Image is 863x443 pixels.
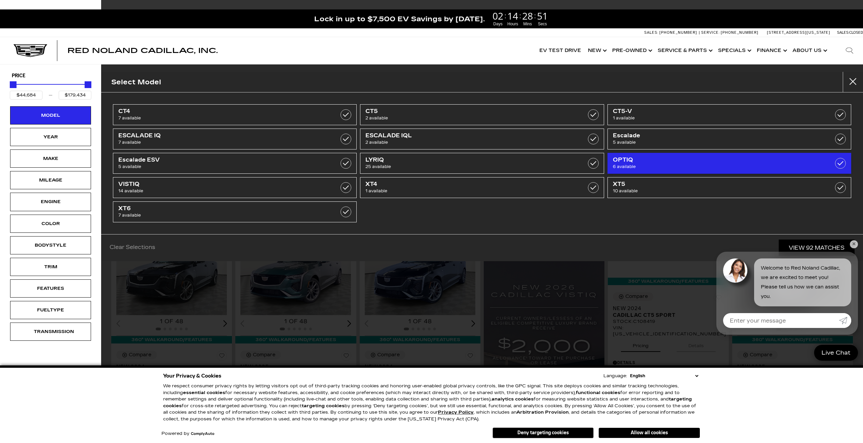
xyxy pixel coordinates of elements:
span: 7 available [118,139,317,146]
div: FueltypeFueltype [10,301,91,319]
a: CT52 available [360,104,604,125]
span: 14 available [118,188,317,194]
span: Service: [701,30,720,35]
a: View 92 Matches [779,240,855,256]
div: Features [34,285,67,292]
span: ESCALADE IQL [365,132,564,139]
a: About Us [789,37,829,64]
img: Cadillac Dark Logo with Cadillac White Text [13,44,47,57]
strong: essential cookies [183,390,225,395]
div: Year [34,133,67,141]
a: ComplyAuto [191,432,214,436]
strong: targeting cookies [163,396,692,409]
span: 5 available [613,139,811,146]
strong: Arbitration Provision [516,410,569,415]
a: Close [852,13,860,21]
a: Service: [PHONE_NUMBER] [699,31,760,34]
span: 10 available [613,188,811,194]
strong: functional cookies [576,390,620,395]
a: OPTIQ6 available [607,153,851,174]
span: Secs [536,21,549,27]
a: CT47 available [113,104,357,125]
a: Escalade ESV5 available [113,153,357,174]
div: Fueltype [34,306,67,314]
span: Live Chat [818,349,854,357]
a: Red Noland Cadillac, Inc. [67,47,218,54]
a: XT510 available [607,177,851,198]
a: ESCALADE IQL2 available [360,129,604,149]
div: Language: [603,374,627,378]
div: Bodystyle [34,242,67,249]
span: Your Privacy & Cookies [163,371,221,381]
span: : [519,11,521,21]
img: Agent profile photo [723,258,747,283]
div: ModelModel [10,106,91,124]
span: 7 available [118,212,317,219]
a: VISTIQ14 available [113,177,357,198]
span: OPTIQ [613,157,811,163]
span: 02 [492,11,504,21]
span: Mins [521,21,534,27]
span: Red Noland Cadillac, Inc. [67,47,218,55]
div: TransmissionTransmission [10,323,91,341]
a: Sales: [PHONE_NUMBER] [644,31,699,34]
div: MileageMileage [10,171,91,189]
span: 6 available [613,163,811,170]
div: Minimum Price [10,81,17,88]
span: 14 [506,11,519,21]
span: Sales: [837,30,849,35]
span: Days [492,21,504,27]
button: Deny targeting cookies [493,427,594,438]
div: Transmission [34,328,67,335]
u: Privacy Policy [438,410,474,415]
div: EngineEngine [10,193,91,211]
a: Specials [715,37,753,64]
h5: Price [12,73,89,79]
strong: targeting cookies [302,403,345,409]
input: Enter your message [723,313,839,328]
div: BodystyleBodystyle [10,236,91,254]
a: [STREET_ADDRESS][US_STATE] [767,30,830,35]
a: ESCALADE IQ7 available [113,129,357,149]
span: LYRIQ [365,157,564,163]
div: Powered by [161,432,214,436]
a: XT67 available [113,201,357,222]
span: 2 available [365,115,564,121]
div: Make [34,155,67,162]
a: Live Chat [814,345,858,361]
div: Maximum Price [85,81,91,88]
div: TrimTrim [10,258,91,276]
a: LYRIQ25 available [360,153,604,174]
a: Clear Selections [110,244,155,252]
span: Escalade [613,132,811,139]
span: 2 available [365,139,564,146]
div: YearYear [10,128,91,146]
a: New [585,37,609,64]
strong: analytics cookies [492,396,534,402]
div: Mileage [34,176,67,184]
button: Allow all cookies [599,428,700,438]
div: Trim [34,263,67,271]
a: Escalade5 available [607,129,851,149]
div: Engine [34,198,67,205]
span: CT4 [118,108,317,115]
span: Closed [849,30,863,35]
span: [PHONE_NUMBER] [659,30,697,35]
div: FeaturesFeatures [10,279,91,298]
span: CT5-V [613,108,811,115]
span: Escalade ESV [118,157,317,163]
span: Sales: [644,30,658,35]
span: XT4 [365,181,564,188]
span: Hours [506,21,519,27]
span: 28 [521,11,534,21]
a: Pre-Owned [609,37,654,64]
span: 51 [536,11,549,21]
span: [PHONE_NUMBER] [721,30,758,35]
span: XT6 [118,205,317,212]
span: Lock in up to $7,500 EV Savings by [DATE]. [314,15,485,23]
span: 7 available [118,115,317,121]
div: Welcome to Red Noland Cadillac, we are excited to meet you! Please tell us how we can assist you. [754,258,851,306]
a: CT5-V1 available [607,104,851,125]
span: VISTIQ [118,181,317,188]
